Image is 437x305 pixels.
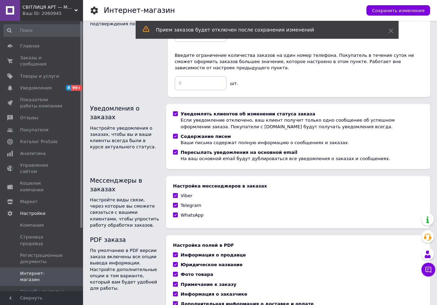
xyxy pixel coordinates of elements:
span: Страница продавца [20,234,64,246]
span: 8 [66,85,71,91]
button: Сохранить изменения [366,5,430,16]
button: Чат с покупателем [421,263,435,277]
b: Примечание к заказу [181,282,236,287]
div: Ваш ID: 2060945 [22,10,83,17]
span: Кошелек компании [20,180,64,193]
b: Уведомлять клиентов об изменении статуса заказа [181,111,315,116]
span: шт. [230,81,238,86]
b: Содержание писем [181,134,231,139]
div: WhatsApp [181,212,203,218]
span: Настройки [20,210,45,217]
span: Уведомления [20,85,52,91]
input: 0 [175,76,227,90]
span: Товары и услуги [20,73,59,79]
span: Сохранить изменения [372,8,425,13]
span: Заказы и сообщения [20,55,64,67]
span: СВІТЛИЦЯ АРТ — Меблі для бару, ресторану, пабу. Офісні меблі [22,4,74,10]
b: Информация о заказчике [181,291,247,297]
div: Мессенджеры в заказах [90,176,159,193]
span: Управление сайтом [20,162,64,175]
b: Пересылать уведомления на основной email [181,150,297,155]
div: Viber [181,193,192,199]
span: Интернет-магазин [20,270,64,283]
span: Регистрационные документы [20,252,64,265]
span: Способы доставки [20,289,64,295]
div: Настройте уведомления о заказах, чтобы вы и ваши клиенты всегда были в курсе актуального статуса. [90,125,159,150]
div: PDF заказа [90,235,159,244]
span: Каталог ProSale [20,139,57,145]
div: По умолчанию в PDF версии заказа включены все опции вывода информации. Настройте дополнительные о... [90,247,159,291]
h1: Интернет-магазин [104,6,175,15]
div: Если уведомление отключено, ваш клиент получит только одно сообщение об успешном оформлении заказ... [181,117,423,130]
span: Аналитика [20,150,46,157]
div: Прием заказов будет отключен после сохранения изменений [156,26,371,33]
div: Настройка полей в PDF [173,242,423,249]
span: Показатели работы компании [20,97,64,109]
b: Информация о продавце [181,252,246,258]
div: Настройка мессенджеров в заказах [173,183,423,189]
b: Юридическое название [181,262,243,267]
div: Настройте виды связи, через которые вы сможете связаться с вашими клиентами, чтобы упростить рабо... [90,197,159,228]
input: Поиск [3,24,85,37]
span: Покупатели [20,127,48,133]
div: На ваш основной email будут дублироваться все уведомления о заказах и сообщениях. [181,156,390,162]
div: Ваши письма содержат полную информацию о сообщениях и заказах. [181,140,349,146]
span: Главная [20,43,39,49]
b: Фото товара [181,272,213,277]
span: Компания [20,222,44,228]
span: Маркет [20,199,38,205]
span: Отзывы [20,115,38,121]
div: Введите ограничение количества заказов на один номер телефона. Покупатель в течение суток не смож... [175,52,423,71]
div: Telegram [181,202,201,209]
span: 99+ [71,85,83,91]
div: Уведомления о заказах [90,104,159,121]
